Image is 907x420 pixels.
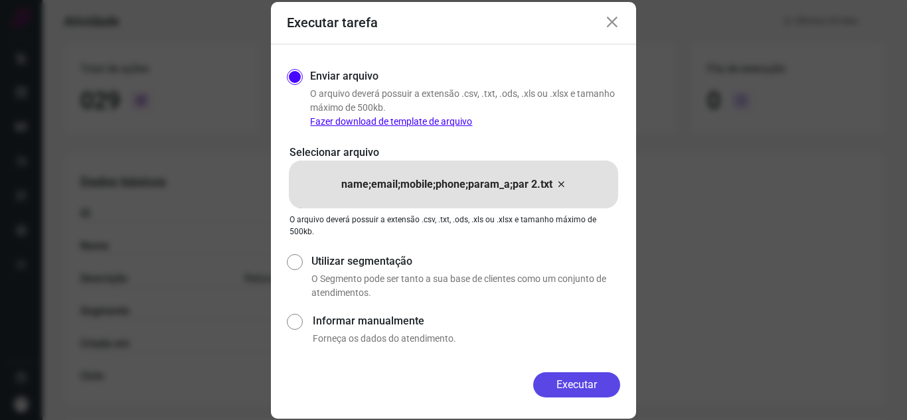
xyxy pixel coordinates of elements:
[341,176,552,192] p: name;email;mobile;phone;param_a;par 2.txt
[313,313,620,329] label: Informar manualmente
[310,87,620,129] p: O arquivo deverá possuir a extensão .csv, .txt, .ods, .xls ou .xlsx e tamanho máximo de 500kb.
[310,68,378,84] label: Enviar arquivo
[311,253,620,269] label: Utilizar segmentação
[289,214,618,238] p: O arquivo deverá possuir a extensão .csv, .txt, .ods, .xls ou .xlsx e tamanho máximo de 500kb.
[310,116,472,127] a: Fazer download de template de arquivo
[287,15,378,31] h3: Executar tarefa
[311,272,620,300] p: O Segmento pode ser tanto a sua base de clientes como um conjunto de atendimentos.
[533,372,620,397] button: Executar
[289,145,618,161] p: Selecionar arquivo
[313,332,620,346] p: Forneça os dados do atendimento.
